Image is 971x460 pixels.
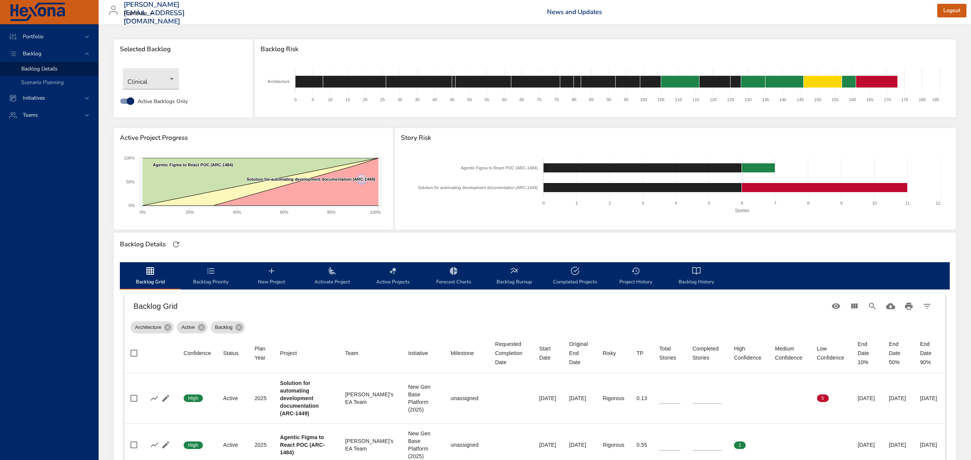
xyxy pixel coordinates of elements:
[380,97,385,102] text: 25
[734,344,763,362] div: Sort
[247,177,376,181] text: Solution for automating development documentation (ARC-1449)
[451,441,483,449] div: unassigned
[775,395,787,402] span: 0
[223,349,242,358] span: Status
[817,344,846,362] div: Low Confidence
[774,201,776,205] text: 7
[603,349,624,358] span: Risky
[807,201,809,205] text: 8
[9,3,66,22] img: Hexona
[311,97,314,102] text: 5
[451,349,474,358] div: Milestone
[345,349,396,358] span: Team
[606,97,611,102] text: 90
[120,134,387,142] span: Active Project Progress
[21,79,64,86] span: Scenario Planning
[797,97,803,102] text: 145
[160,439,171,451] button: Edit Project Details
[624,97,628,102] text: 95
[255,441,268,449] div: 2025
[153,163,233,167] text: Agentic Figma to React POC (ARC-1484)
[17,50,47,57] span: Backlog
[120,262,950,289] div: backlog-tab
[255,344,268,362] div: Sort
[827,297,845,315] button: Standard Views
[863,297,881,315] button: Search
[889,394,908,402] div: [DATE]
[858,394,877,402] div: [DATE]
[762,97,769,102] text: 135
[489,266,540,286] span: Backlog Burnup
[17,111,44,119] span: Teams
[160,393,171,404] button: Edit Project Details
[184,349,211,358] div: Confidence
[932,97,939,102] text: 185
[126,180,135,184] text: 50%
[775,344,804,362] div: Medium Confidence
[408,430,438,460] div: New Gen Base Platform (2025)
[589,97,594,102] text: 85
[918,297,936,315] button: Filter Table
[576,201,578,205] text: 1
[428,266,479,286] span: Forecast Charts
[841,201,843,205] text: 9
[21,65,58,72] span: Backlog Details
[294,97,297,102] text: 0
[920,441,939,449] div: [DATE]
[345,437,396,452] div: [PERSON_NAME]'s EA Team
[223,349,239,358] div: Status
[370,210,380,214] text: 100%
[727,97,734,102] text: 125
[398,97,402,102] text: 30
[708,201,710,205] text: 5
[211,321,245,333] div: Backlog
[866,97,873,102] text: 165
[280,210,288,214] text: 60%
[671,266,722,286] span: Backlog History
[693,344,722,362] div: Completed Stories
[246,266,297,286] span: New Project
[636,394,647,402] div: 0.13
[943,6,960,16] span: Logout
[889,441,908,449] div: [DATE]
[223,394,242,402] div: Active
[327,210,335,214] text: 80%
[745,97,751,102] text: 130
[603,441,624,449] div: Rigorous
[17,94,51,102] span: Initiatives
[170,239,182,250] button: Refresh Page
[636,349,647,358] span: TP
[149,439,160,451] button: Show Burnup
[734,344,763,362] div: High Confidence
[408,349,438,358] span: Initiative
[120,45,247,53] span: Selected Backlog
[124,294,945,318] div: Table Toolbar
[675,97,682,102] text: 110
[451,349,474,358] div: Sort
[889,340,908,367] div: End Date 50%
[920,340,939,367] div: End Date 90%
[569,340,591,367] div: Original End Date
[186,210,194,214] text: 20%
[735,208,749,213] text: Stories
[255,344,268,362] span: Plan Year
[184,442,203,449] span: High
[881,297,900,315] button: Download CSV
[123,68,179,89] div: Clinical
[569,441,591,449] div: [DATE]
[124,1,185,25] h3: [PERSON_NAME][EMAIL_ADDRESS][DOMAIN_NAME]
[858,441,877,449] div: [DATE]
[554,97,559,102] text: 75
[345,349,358,358] div: Team
[149,393,160,404] button: Show Burnup
[659,344,680,362] div: Sort
[900,297,918,315] button: Print
[937,4,966,18] button: Logout
[659,344,680,362] div: Total Stories
[408,349,428,358] div: Initiative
